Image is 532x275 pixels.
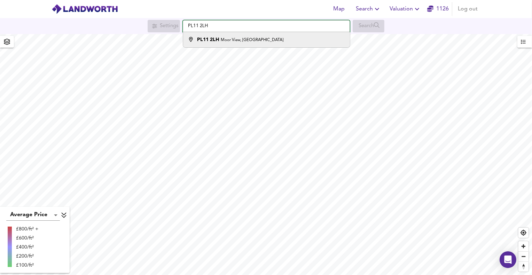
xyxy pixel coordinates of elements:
[6,210,60,221] div: Average Price
[518,251,529,261] button: Zoom out
[427,2,449,16] button: 1126
[331,4,347,14] span: Map
[183,20,350,32] input: Enter a location...
[458,4,478,14] span: Log out
[197,37,219,42] strong: PL11 2LH
[16,253,38,260] div: £200/ft²
[16,262,38,269] div: £100/ft²
[500,251,516,268] div: Open Intercom Messenger
[455,2,480,16] button: Log out
[427,4,449,14] a: 1126
[353,2,384,16] button: Search
[16,235,38,242] div: £600/ft²
[518,261,529,272] button: Reset bearing to north
[16,226,38,233] div: £800/ft² +
[148,20,180,32] div: Search for a location first or explore the map
[52,4,118,14] img: logo
[518,228,529,238] button: Find my location
[221,38,283,42] small: Moor View, [GEOGRAPHIC_DATA]
[387,2,424,16] button: Valuation
[390,4,421,14] span: Valuation
[353,20,384,32] div: Search for a location first or explore the map
[356,4,381,14] span: Search
[518,241,529,251] button: Zoom in
[16,244,38,251] div: £400/ft²
[328,2,350,16] button: Map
